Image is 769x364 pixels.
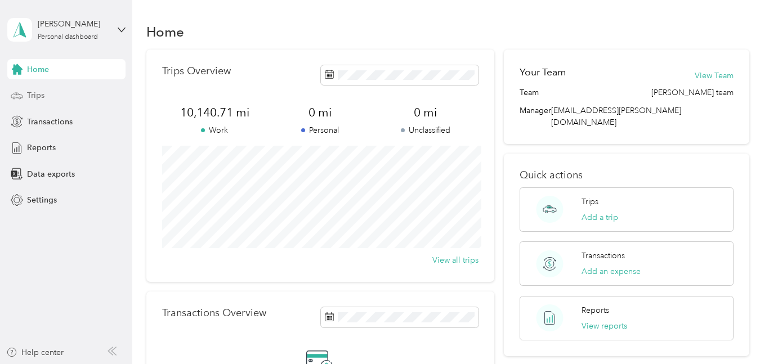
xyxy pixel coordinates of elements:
p: Quick actions [520,169,734,181]
p: Trips Overview [162,65,231,77]
span: Home [27,64,49,75]
span: 0 mi [373,105,478,120]
div: [PERSON_NAME] [38,18,108,30]
h2: Your Team [520,65,566,79]
span: [EMAIL_ADDRESS][PERSON_NAME][DOMAIN_NAME] [551,106,681,127]
span: Reports [27,142,56,154]
button: Help center [6,347,64,358]
span: Team [520,87,539,98]
span: 10,140.71 mi [162,105,267,120]
iframe: Everlance-gr Chat Button Frame [706,301,769,364]
span: Manager [520,105,551,128]
button: Add a trip [582,212,618,223]
button: View Team [695,70,734,82]
span: Data exports [27,168,75,180]
button: View all trips [432,254,479,266]
span: [PERSON_NAME] team [651,87,734,98]
span: Transactions [27,116,73,128]
span: Trips [27,89,44,101]
div: Personal dashboard [38,34,98,41]
p: Trips [582,196,598,208]
span: Settings [27,194,57,206]
p: Unclassified [373,124,478,136]
button: Add an expense [582,266,641,277]
p: Transactions Overview [162,307,266,319]
p: Reports [582,304,609,316]
button: View reports [582,320,627,332]
h1: Home [146,26,184,38]
span: 0 mi [267,105,373,120]
p: Transactions [582,250,625,262]
p: Work [162,124,267,136]
p: Personal [267,124,373,136]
